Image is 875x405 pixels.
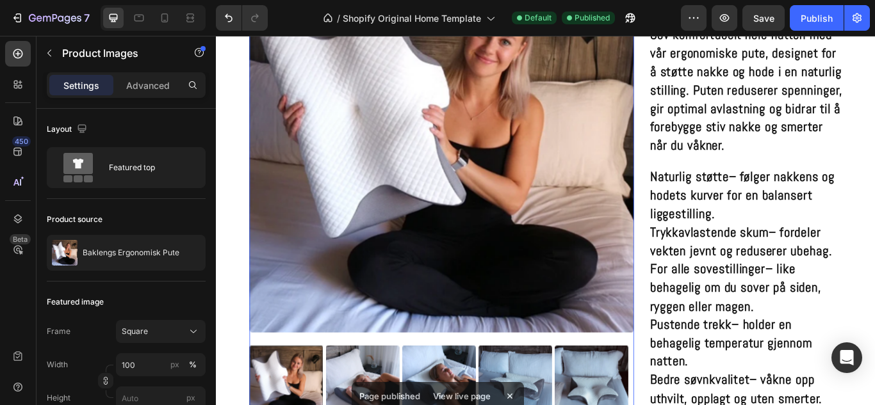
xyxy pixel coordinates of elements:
[186,393,195,402] span: px
[126,79,170,92] p: Advanced
[116,320,206,343] button: Square
[216,5,268,31] div: Undo/Redo
[753,13,774,24] span: Save
[5,5,95,31] button: 7
[122,326,148,337] span: Square
[189,359,197,370] div: %
[109,153,187,182] div: Featured top
[337,12,340,25] span: /
[83,248,179,257] p: Baklengs Ergonomisk Pute
[63,79,99,92] p: Settings
[62,45,171,61] p: Product Images
[10,234,31,244] div: Beta
[47,326,70,337] label: Frame
[47,121,90,138] div: Layout
[343,12,481,25] span: Shopify Original Home Template
[506,219,644,239] strong: Trykkavlastende skum
[801,12,833,25] div: Publish
[216,36,875,405] iframe: Design area
[359,390,420,402] p: Page published
[84,10,90,26] p: 7
[47,296,104,308] div: Featured image
[525,12,552,24] span: Default
[790,5,844,31] button: Publish
[47,359,68,370] label: Width
[575,12,610,24] span: Published
[506,154,598,174] strong: Naturlig støtte
[47,392,70,404] label: Height
[116,353,206,376] input: px%
[170,359,179,370] div: px
[52,240,78,266] img: product feature img
[425,387,498,405] div: View live page
[12,136,31,147] div: 450
[47,214,102,225] div: Product source
[506,262,641,282] strong: For alle sovestillinger
[831,342,862,373] div: Open Intercom Messenger
[506,326,601,346] strong: Pustende trekk
[742,5,785,31] button: Save
[167,357,183,372] button: %
[185,357,200,372] button: px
